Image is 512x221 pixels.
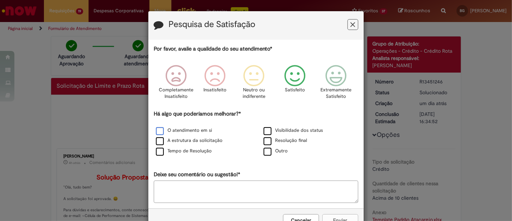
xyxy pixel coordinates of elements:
[320,87,351,100] p: Extremamente Satisfeito
[274,60,315,109] div: Satisfeito
[154,45,272,53] label: Por favor, avalie a qualidade do seu atendimento*
[264,127,323,134] label: Visibilidade dos status
[158,60,194,109] div: Completamente Insatisfeito
[235,60,272,109] div: Neutro ou indiferente
[156,137,223,144] label: A estrutura da solicitação
[203,87,226,94] p: Insatisfeito
[154,171,240,178] label: Deixe seu comentário ou sugestão!*
[285,87,305,94] p: Satisfeito
[264,148,288,155] label: Outro
[318,60,354,109] div: Extremamente Satisfeito
[156,127,212,134] label: O atendimento em si
[197,60,233,109] div: Insatisfeito
[264,137,307,144] label: Resolução final
[156,148,212,155] label: Tempo de Resolução
[159,87,193,100] p: Completamente Insatisfeito
[241,87,267,100] p: Neutro ou indiferente
[154,110,358,157] div: Há algo que poderíamos melhorar?*
[169,20,255,29] label: Pesquisa de Satisfação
